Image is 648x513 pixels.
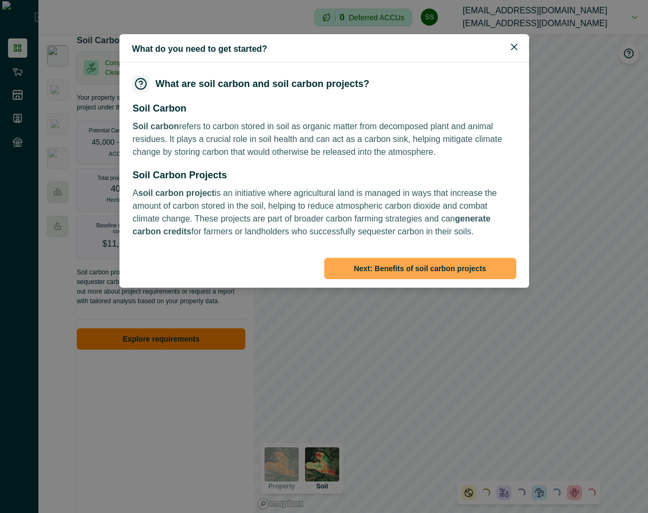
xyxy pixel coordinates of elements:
p: refers to carbon stored in soil as organic matter from decomposed plant and animal residues. It p... [133,120,516,159]
strong: Soil carbon [133,122,179,131]
strong: soil carbon project [138,188,214,198]
p: A is an initiative where agricultural land is managed in ways that increase the amount of carbon ... [133,187,516,238]
h3: What are soil carbon and soil carbon projects? [156,79,370,89]
strong: generate carbon credits [133,214,491,236]
button: Next: Benefits of soil carbon projects [324,258,516,279]
header: What do you need to get started? [119,34,529,62]
p: Soil Carbon [133,101,187,116]
button: Close [506,38,523,56]
p: Soil Carbon Projects [133,168,227,183]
